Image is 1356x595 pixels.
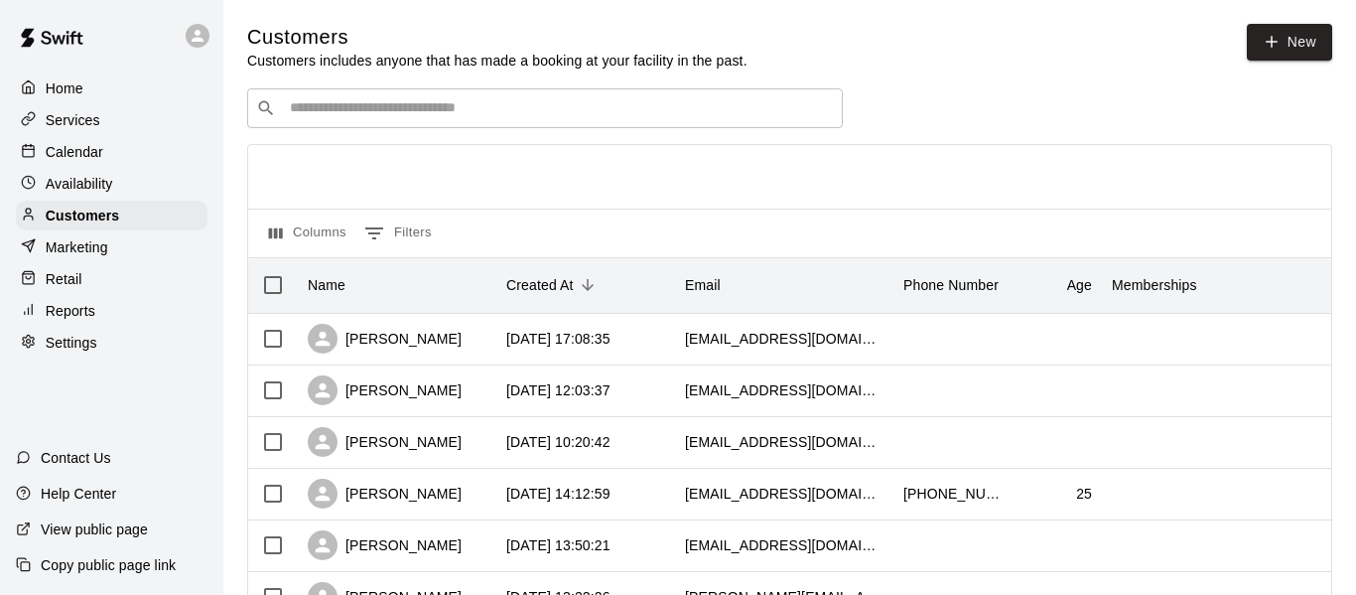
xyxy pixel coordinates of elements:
[46,110,100,130] p: Services
[685,484,883,504] div: sterazmo@gmail.com
[16,328,207,358] a: Settings
[247,51,747,71] p: Customers includes anyone that has made a booking at your facility in the past.
[16,201,207,230] a: Customers
[1076,484,1092,504] div: 25
[16,105,207,135] a: Services
[298,257,496,313] div: Name
[46,206,119,225] p: Customers
[308,257,345,313] div: Name
[506,535,610,555] div: 2025-08-07 13:50:21
[1247,24,1332,61] a: New
[16,296,207,326] a: Reports
[685,257,721,313] div: Email
[685,432,883,452] div: cidra64jrp@gmail.com
[893,257,1013,313] div: Phone Number
[46,78,83,98] p: Home
[46,269,82,289] p: Retail
[46,237,108,257] p: Marketing
[574,271,602,299] button: Sort
[16,74,207,103] a: Home
[1067,257,1092,313] div: Age
[46,142,103,162] p: Calendar
[264,218,351,249] button: Select columns
[46,333,97,353] p: Settings
[685,380,883,400] div: zoeyhaak@gmail.com
[506,484,610,504] div: 2025-08-08 14:12:59
[506,380,610,400] div: 2025-08-09 12:03:37
[308,375,462,405] div: [PERSON_NAME]
[685,329,883,349] div: bpontious13@gmail.com
[41,555,176,575] p: Copy public page link
[506,432,610,452] div: 2025-08-09 10:20:42
[41,484,116,504] p: Help Center
[16,264,207,294] a: Retail
[16,137,207,167] a: Calendar
[903,484,1003,504] div: +19568327364
[41,448,111,468] p: Contact Us
[506,257,574,313] div: Created At
[46,301,95,321] p: Reports
[247,24,747,51] h5: Customers
[1112,257,1197,313] div: Memberships
[903,257,999,313] div: Phone Number
[308,324,462,354] div: [PERSON_NAME]
[308,427,462,457] div: [PERSON_NAME]
[308,530,462,560] div: [PERSON_NAME]
[41,520,148,539] p: View public page
[496,257,675,313] div: Created At
[46,174,113,194] p: Availability
[359,218,437,249] button: Show filters
[675,257,893,313] div: Email
[308,479,462,509] div: [PERSON_NAME]
[16,169,207,199] a: Availability
[685,535,883,555] div: zluevanos@twelvebaseball.com
[506,329,610,349] div: 2025-08-09 17:08:35
[1013,257,1102,313] div: Age
[16,232,207,262] a: Marketing
[247,88,843,128] div: Search customers by name or email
